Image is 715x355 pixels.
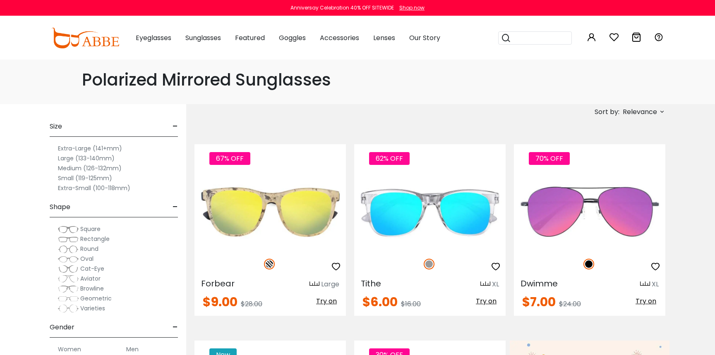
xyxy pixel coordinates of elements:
[583,259,594,269] img: Black
[290,4,394,12] div: Anniversay Celebration 40% OFF SITEWIDE
[58,275,79,283] img: Aviator.png
[314,296,339,307] button: Try on
[58,295,79,303] img: Geometric.png
[203,293,238,311] span: $9.00
[82,70,633,90] h1: Polarized Mirrored Sunglasses
[58,225,79,233] img: Square.png
[559,299,581,309] span: $24.00
[354,174,506,250] img: Gray Tithe - TR ,Universal Bridge Fit
[173,117,178,136] span: -
[58,143,122,153] label: Extra-Large (141+mm)
[173,317,178,337] span: -
[51,28,119,48] img: abbeglasses.com
[522,293,556,311] span: $7.00
[640,281,650,287] img: size ruler
[58,255,79,263] img: Oval.png
[58,183,130,193] label: Extra-Small (100-118mm)
[126,344,139,354] label: Men
[529,152,570,165] span: 70% OFF
[476,296,497,306] span: Try on
[80,245,98,253] span: Round
[409,33,440,43] span: Our Story
[58,285,79,293] img: Browline.png
[80,255,94,263] span: Oval
[80,235,110,243] span: Rectangle
[201,278,235,289] span: Forbear
[395,4,425,11] a: Shop now
[401,299,421,309] span: $16.00
[320,33,359,43] span: Accessories
[316,296,337,306] span: Try on
[480,281,490,287] img: size ruler
[362,293,398,311] span: $6.00
[241,299,262,309] span: $28.00
[492,279,499,289] div: XL
[58,235,79,243] img: Rectangle.png
[623,105,657,119] span: Relevance
[424,259,434,269] img: Gray
[50,197,70,217] span: Shape
[521,278,558,289] span: Dwimme
[80,225,101,233] span: Square
[194,174,346,250] img: Pattern Forbear - TR ,Universal Bridge Fit
[310,281,319,287] img: size ruler
[58,163,122,173] label: Medium (126-132mm)
[50,317,74,337] span: Gender
[652,279,659,289] div: XL
[279,33,306,43] span: Goggles
[321,279,339,289] div: Large
[80,274,101,283] span: Aviator
[209,152,250,165] span: 67% OFF
[235,33,265,43] span: Featured
[473,296,499,307] button: Try on
[636,296,656,306] span: Try on
[361,278,381,289] span: Tithe
[58,304,79,313] img: Varieties.png
[58,153,115,163] label: Large (133-140mm)
[80,294,112,303] span: Geometric
[58,245,79,253] img: Round.png
[173,197,178,217] span: -
[369,152,410,165] span: 62% OFF
[80,264,104,273] span: Cat-Eye
[80,304,105,312] span: Varieties
[373,33,395,43] span: Lenses
[185,33,221,43] span: Sunglasses
[399,4,425,12] div: Shop now
[80,284,104,293] span: Browline
[633,296,659,307] button: Try on
[136,33,171,43] span: Eyeglasses
[595,107,619,117] span: Sort by:
[514,174,665,250] img: Black Dwimme - Metal ,Adjust Nose Pads
[58,344,81,354] label: Women
[58,173,112,183] label: Small (119-125mm)
[58,265,79,273] img: Cat-Eye.png
[50,117,62,136] span: Size
[264,259,275,269] img: Pattern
